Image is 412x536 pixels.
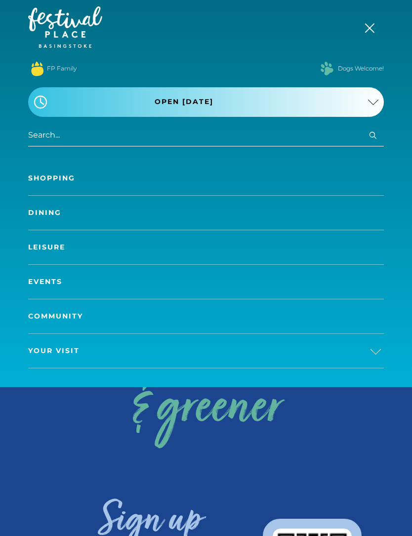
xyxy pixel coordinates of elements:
[47,64,77,73] a: FP Family
[28,346,80,356] span: Your Visit
[338,64,384,73] a: Dogs Welcome!
[28,124,384,146] input: Search...
[155,97,213,107] span: Open [DATE]
[28,265,384,299] a: Events
[28,196,384,230] a: Dining
[28,161,384,195] a: Shopping
[28,87,384,117] button: Open [DATE]
[28,6,102,48] img: Festival Place Logo
[28,230,384,264] a: Leisure
[28,299,384,333] a: Community
[28,334,384,368] a: Your Visit
[359,20,384,34] button: Toggle navigation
